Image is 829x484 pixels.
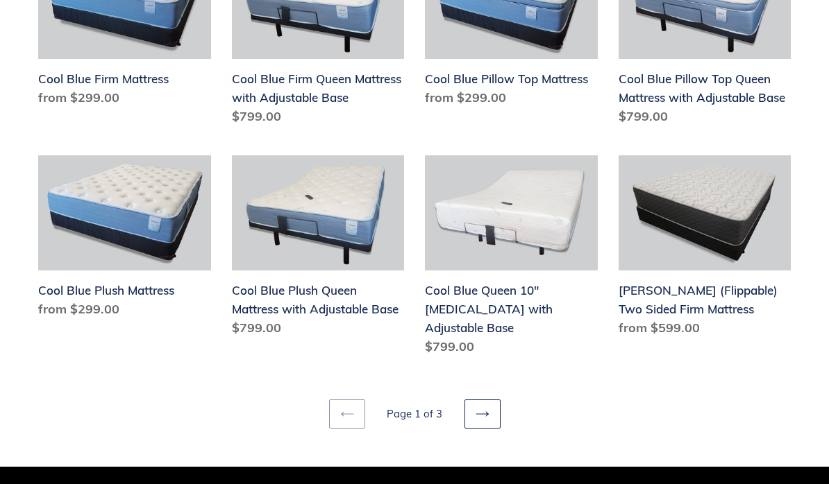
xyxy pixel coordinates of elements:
a: Cool Blue Queen 10" Memory Foam with Adjustable Base [425,155,598,361]
a: Del Ray (Flippable) Two Sided Firm Mattress [619,155,792,343]
a: Cool Blue Plush Mattress [38,155,211,324]
li: Page 1 of 3 [368,406,462,422]
a: Cool Blue Plush Queen Mattress with Adjustable Base [232,155,405,343]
